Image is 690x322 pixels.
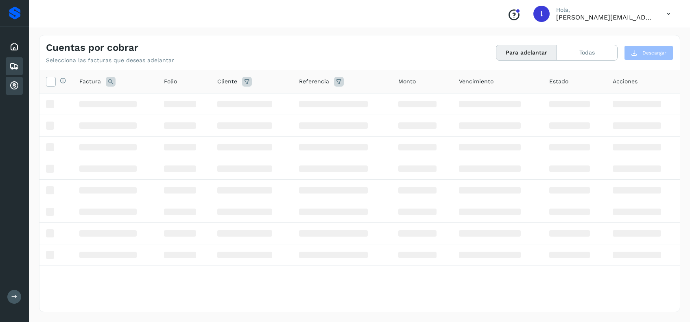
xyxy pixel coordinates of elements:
[398,77,416,86] span: Monto
[299,77,329,86] span: Referencia
[6,38,23,56] div: Inicio
[556,7,654,13] p: Hola,
[6,77,23,95] div: Cuentas por cobrar
[624,46,673,60] button: Descargar
[549,77,568,86] span: Estado
[79,77,101,86] span: Factura
[496,45,557,60] button: Para adelantar
[459,77,493,86] span: Vencimiento
[556,13,654,21] p: lorena.rojo@serviciosatc.com.mx
[613,77,638,86] span: Acciones
[164,77,177,86] span: Folio
[217,77,237,86] span: Cliente
[46,42,138,54] h4: Cuentas por cobrar
[46,57,174,64] p: Selecciona las facturas que deseas adelantar
[6,57,23,75] div: Embarques
[557,45,617,60] button: Todas
[642,49,666,57] span: Descargar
